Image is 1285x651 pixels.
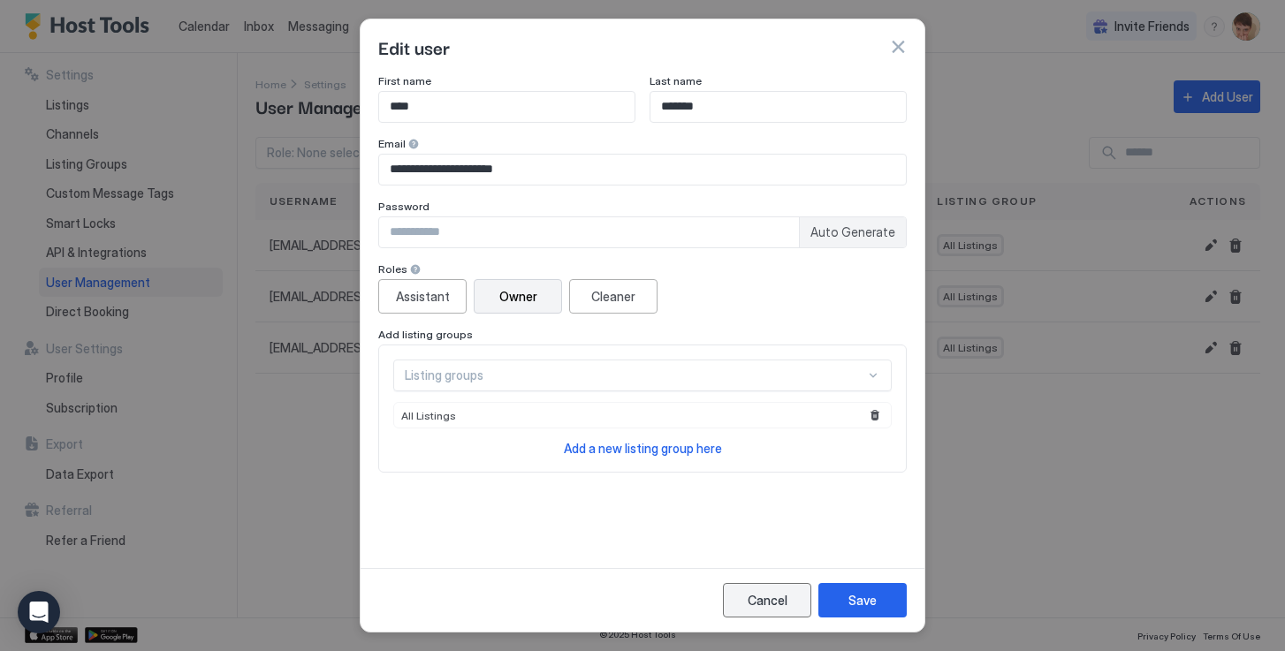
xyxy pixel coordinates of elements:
[818,583,907,617] button: Save
[378,74,431,87] span: First name
[378,279,467,314] button: Assistant
[474,279,562,314] button: Owner
[650,92,906,122] input: Input Field
[748,591,787,609] div: Cancel
[378,34,450,60] span: Edit user
[499,287,537,306] div: Owner
[569,279,658,314] button: Cleaner
[405,367,865,383] div: Listing groups
[396,287,450,306] div: Assistant
[378,137,406,150] span: Email
[378,200,430,213] span: Password
[401,409,456,422] span: All Listings
[591,287,635,306] div: Cleaner
[378,262,407,276] span: Roles
[848,591,877,609] div: Save
[18,591,60,633] div: Open Intercom Messenger
[378,328,473,341] span: Add listing groups
[866,406,884,424] button: Remove
[564,441,722,456] span: Add a new listing group here
[379,217,799,247] input: Input Field
[379,92,635,122] input: Input Field
[723,583,811,617] button: Cancel
[810,224,895,240] span: Auto Generate
[650,74,702,87] span: Last name
[379,155,906,185] input: Input Field
[564,439,722,458] a: Add a new listing group here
